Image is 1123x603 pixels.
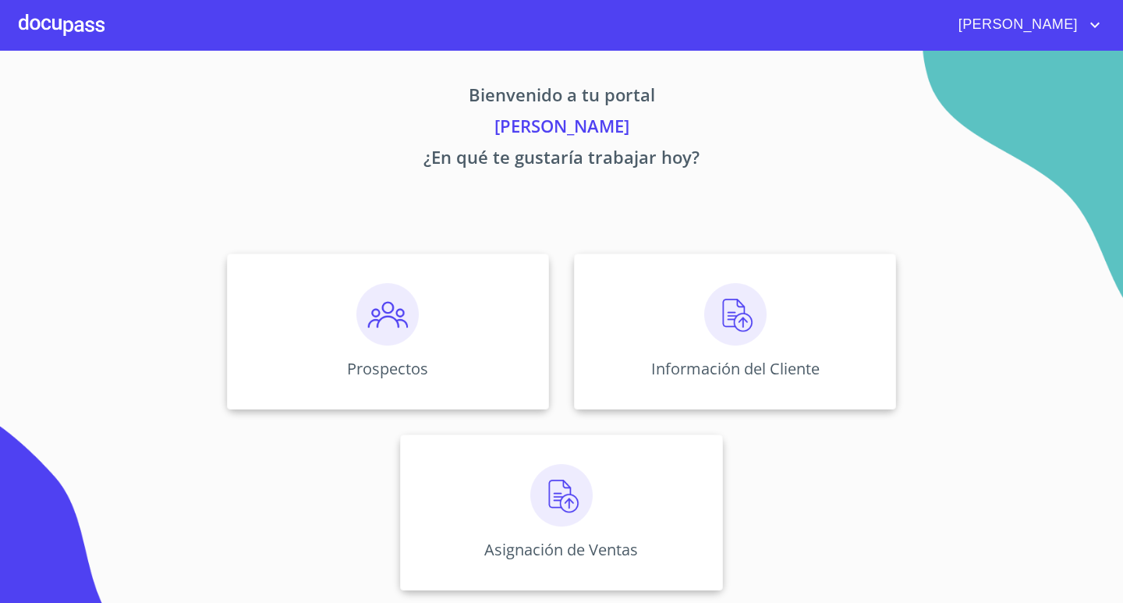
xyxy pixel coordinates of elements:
[347,358,428,379] p: Prospectos
[81,144,1042,176] p: ¿En qué te gustaría trabajar hoy?
[947,12,1086,37] span: [PERSON_NAME]
[81,82,1042,113] p: Bienvenido a tu portal
[356,283,419,346] img: prospectos.png
[484,539,638,560] p: Asignación de Ventas
[651,358,820,379] p: Información del Cliente
[530,464,593,527] img: carga.png
[704,283,767,346] img: carga.png
[81,113,1042,144] p: [PERSON_NAME]
[947,12,1104,37] button: account of current user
